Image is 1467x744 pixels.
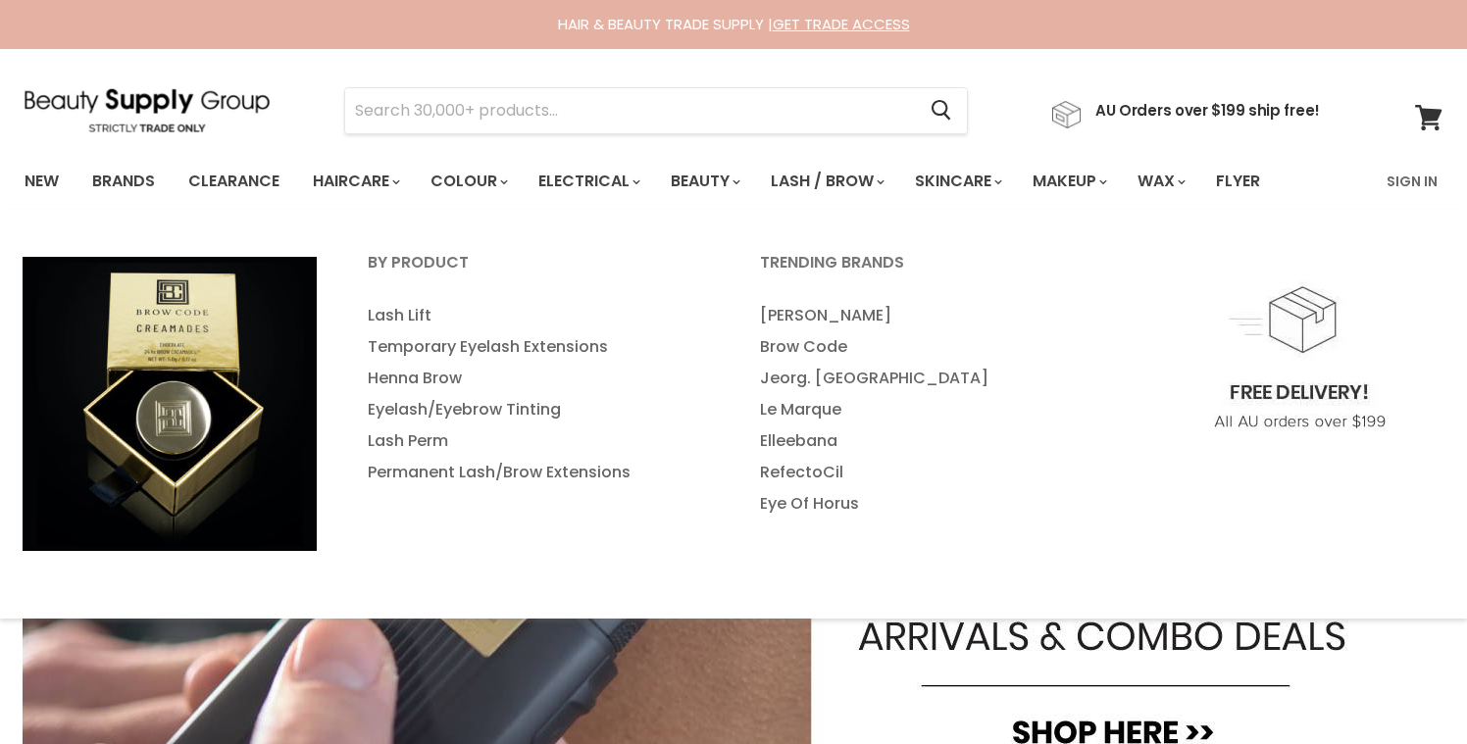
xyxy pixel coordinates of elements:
[524,161,652,202] a: Electrical
[735,394,1124,425] a: Le Marque
[343,300,732,488] ul: Main menu
[735,457,1124,488] a: RefectoCil
[343,247,732,296] a: By Product
[298,161,412,202] a: Haircare
[416,161,520,202] a: Colour
[1375,161,1449,202] a: Sign In
[1123,161,1197,202] a: Wax
[773,14,910,34] a: GET TRADE ACCESS
[343,363,732,394] a: Henna Brow
[343,394,732,425] a: Eyelash/Eyebrow Tinting
[735,247,1124,296] a: Trending Brands
[345,88,915,133] input: Search
[343,425,732,457] a: Lash Perm
[77,161,170,202] a: Brands
[1369,652,1447,724] iframe: Gorgias live chat messenger
[656,161,752,202] a: Beauty
[735,363,1124,394] a: Jeorg. [GEOGRAPHIC_DATA]
[735,425,1124,457] a: Elleebana
[915,88,967,133] button: Search
[1018,161,1119,202] a: Makeup
[343,457,732,488] a: Permanent Lash/Brow Extensions
[344,87,968,134] form: Product
[756,161,896,202] a: Lash / Brow
[735,300,1124,520] ul: Main menu
[10,161,74,202] a: New
[735,300,1124,331] a: [PERSON_NAME]
[1201,161,1275,202] a: Flyer
[735,488,1124,520] a: Eye Of Horus
[900,161,1014,202] a: Skincare
[174,161,294,202] a: Clearance
[10,153,1325,210] ul: Main menu
[343,331,732,363] a: Temporary Eyelash Extensions
[343,300,732,331] a: Lash Lift
[735,331,1124,363] a: Brow Code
